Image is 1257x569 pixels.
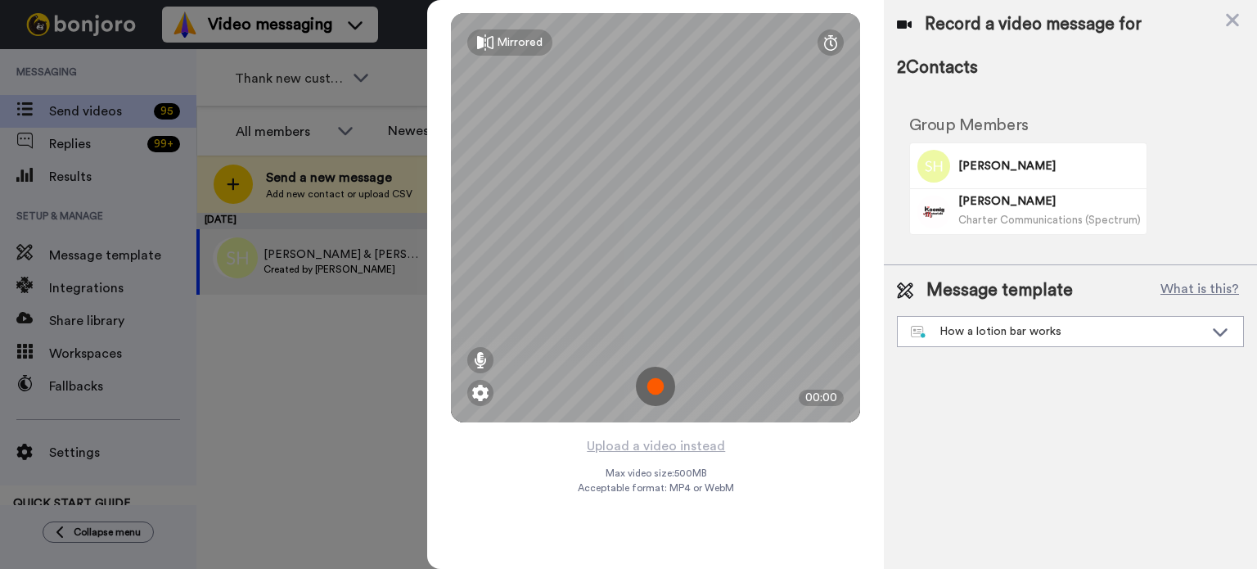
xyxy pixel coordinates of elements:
[62,97,146,107] div: Domain Overview
[26,43,39,56] img: website_grey.svg
[582,436,730,457] button: Upload a video instead
[926,278,1073,303] span: Message template
[44,95,57,108] img: tab_domain_overview_orange.svg
[1156,278,1244,303] button: What is this?
[911,326,926,339] img: nextgen-template.svg
[181,97,276,107] div: Keywords by Traffic
[917,196,950,228] img: Image of Nancee Koenig
[958,215,1141,225] span: Charter Communications (Spectrum)
[958,193,1141,210] span: [PERSON_NAME]
[578,481,734,494] span: Acceptable format: MP4 or WebM
[26,26,39,39] img: logo_orange.svg
[163,95,176,108] img: tab_keywords_by_traffic_grey.svg
[636,367,675,406] img: ic_record_start.svg
[605,467,706,480] span: Max video size: 500 MB
[472,385,489,401] img: ic_gear.svg
[46,26,80,39] div: v 4.0.25
[799,390,844,406] div: 00:00
[917,150,950,183] img: Image of Susan Hinson
[43,43,180,56] div: Domain: [DOMAIN_NAME]
[958,158,1141,174] span: [PERSON_NAME]
[911,323,1204,340] div: How a lotion bar works
[909,116,1147,134] h2: Group Members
